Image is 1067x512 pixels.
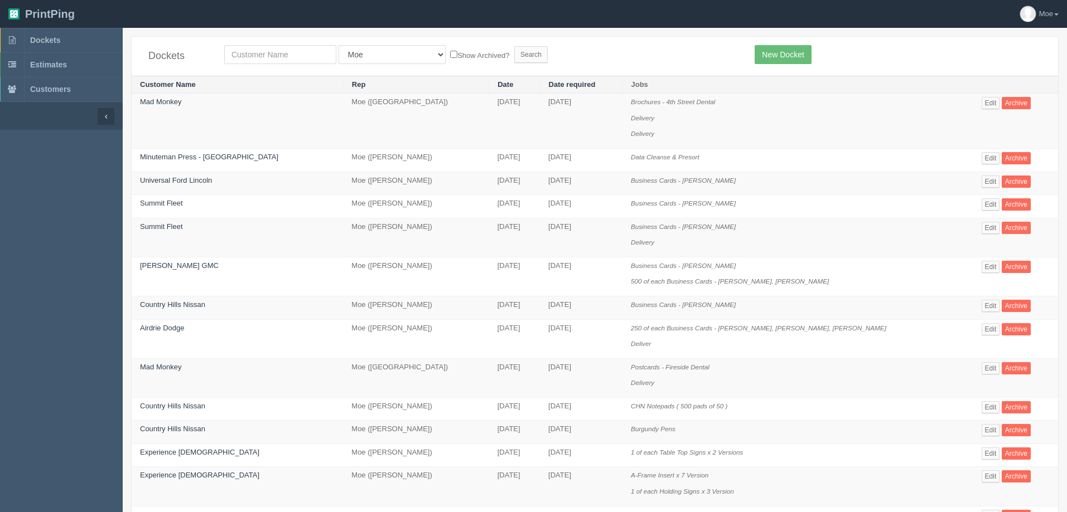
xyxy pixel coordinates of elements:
a: Summit Fleet [140,199,183,207]
a: Date required [549,80,596,89]
a: Archive [1002,300,1031,312]
h4: Dockets [148,51,207,62]
i: 250 of each Business Cards - [PERSON_NAME], [PERSON_NAME], [PERSON_NAME] [631,324,886,331]
a: Rep [352,80,366,89]
td: [DATE] [489,319,540,358]
td: [DATE] [540,94,622,149]
input: Show Archived? [450,51,457,58]
a: Mad Monkey [140,363,181,371]
td: Moe ([PERSON_NAME]) [343,149,489,172]
a: Edit [982,261,1000,273]
i: Business Cards - [PERSON_NAME] [631,199,736,207]
a: Archive [1002,198,1031,211]
a: Experience [DEMOGRAPHIC_DATA] [140,471,259,479]
td: Moe ([PERSON_NAME]) [343,467,489,506]
a: Archive [1002,323,1031,335]
a: Archive [1002,470,1031,482]
a: Mad Monkey [140,97,181,106]
td: [DATE] [540,467,622,506]
td: Moe ([PERSON_NAME]) [343,296,489,319]
td: [DATE] [489,218,540,257]
td: [DATE] [540,195,622,218]
td: [DATE] [540,257,622,296]
td: Moe ([PERSON_NAME]) [343,257,489,296]
a: Archive [1002,97,1031,109]
a: Summit Fleet [140,222,183,231]
td: [DATE] [489,358,540,397]
a: Country Hills Nissan [140,300,205,309]
td: Moe ([GEOGRAPHIC_DATA]) [343,94,489,149]
td: [DATE] [489,443,540,467]
td: [DATE] [540,358,622,397]
a: Archive [1002,152,1031,164]
td: Moe ([PERSON_NAME]) [343,443,489,467]
img: avatar_default-7531ab5dedf162e01f1e0bb0964e6a185e93c5c22dfe317fb01d7f8cd2b1632c.jpg [1020,6,1036,22]
td: [DATE] [540,296,622,319]
td: Moe ([PERSON_NAME]) [343,421,489,444]
td: Moe ([PERSON_NAME]) [343,172,489,195]
a: Edit [982,222,1000,234]
i: CHN Notepads ( 500 pads of 50 ) [631,402,727,409]
td: [DATE] [489,296,540,319]
img: logo-3e63b451c926e2ac314895c53de4908e5d424f24456219fb08d385ab2e579770.png [8,8,20,19]
i: Business Cards - [PERSON_NAME] [631,223,736,230]
td: Moe ([PERSON_NAME]) [343,397,489,421]
td: [DATE] [489,257,540,296]
a: Edit [982,300,1000,312]
label: Show Archived? [450,48,509,61]
td: [DATE] [540,149,622,172]
i: Delivery [631,114,654,121]
a: Edit [982,198,1000,211]
a: Archive [1002,424,1031,436]
a: Edit [982,97,1000,109]
td: [DATE] [489,195,540,218]
a: Country Hills Nissan [140,402,205,410]
td: [DATE] [489,397,540,421]
i: 500 of each Business Cards - [PERSON_NAME], [PERSON_NAME] [631,277,829,285]
a: Minuteman Press - [GEOGRAPHIC_DATA] [140,153,278,161]
a: Archive [1002,362,1031,374]
td: [DATE] [489,172,540,195]
td: Moe ([PERSON_NAME]) [343,195,489,218]
span: Dockets [30,36,60,45]
i: Data Cleanse & Presort [631,153,699,160]
td: [DATE] [489,421,540,444]
input: Customer Name [224,45,336,64]
a: Country Hills Nissan [140,425,205,433]
i: A-Frame Insert x 7 Version [631,471,708,479]
a: Airdrie Dodge [140,324,185,332]
span: Estimates [30,60,67,69]
a: Archive [1002,447,1031,460]
a: Date [498,80,513,89]
a: Edit [982,362,1000,374]
td: [DATE] [540,421,622,444]
td: Moe ([PERSON_NAME]) [343,319,489,358]
i: Brochures - 4th Street Dental [631,98,715,105]
a: Experience [DEMOGRAPHIC_DATA] [140,448,259,456]
td: [DATE] [540,319,622,358]
i: Business Cards - [PERSON_NAME] [631,262,736,269]
a: Customer Name [140,80,196,89]
td: [DATE] [489,467,540,506]
a: Edit [982,323,1000,335]
a: Universal Ford Lincoln [140,176,212,184]
i: Deliver [631,340,651,347]
a: Archive [1002,261,1031,273]
td: Moe ([GEOGRAPHIC_DATA]) [343,358,489,397]
input: Search [514,46,548,63]
td: [DATE] [540,397,622,421]
a: Archive [1002,401,1031,413]
a: Edit [982,470,1000,482]
td: [DATE] [540,172,622,195]
td: [DATE] [540,443,622,467]
td: [DATE] [540,218,622,257]
td: [DATE] [489,94,540,149]
a: [PERSON_NAME] GMC [140,261,219,270]
i: Business Cards - [PERSON_NAME] [631,301,736,308]
i: Postcards - Fireside Dental [631,363,709,370]
a: Edit [982,447,1000,460]
i: 1 of each Holding Signs x 3 Version [631,487,734,495]
i: Delivery [631,379,654,386]
i: Delivery [631,130,654,137]
td: Moe ([PERSON_NAME]) [343,218,489,257]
